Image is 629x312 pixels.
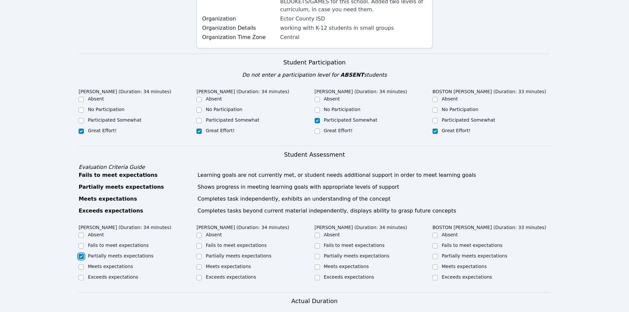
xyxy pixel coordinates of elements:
[324,264,369,269] label: Meets expectations
[88,232,104,237] label: Absent
[442,264,487,269] label: Meets expectations
[206,128,234,133] label: Great Effort!
[88,117,141,123] label: Participated Somewhat
[202,15,276,23] label: Organization
[433,86,546,96] legend: BOSTON [PERSON_NAME] (Duration: 33 minutes)
[206,107,242,112] label: No Participation
[197,183,550,191] div: Shows progress in meeting learning goals with appropriate levels of support
[206,253,271,258] label: Partially meets expectations
[206,232,222,237] label: Absent
[79,221,171,231] legend: [PERSON_NAME] (Duration: 34 minutes)
[196,86,289,96] legend: [PERSON_NAME] (Duration: 34 minutes)
[79,183,193,191] div: Partially meets expectations
[442,96,458,101] label: Absent
[88,264,133,269] label: Meets expectations
[206,243,266,248] label: Fails to meet expectations
[206,274,256,280] label: Exceeds expectations
[442,128,471,133] label: Great Effort!
[315,221,407,231] legend: [PERSON_NAME] (Duration: 34 minutes)
[280,24,427,32] div: working with K-12 students in small groups
[196,221,289,231] legend: [PERSON_NAME] (Duration: 34 minutes)
[79,195,193,203] div: Meets expectations
[340,72,364,78] span: ABSENT
[324,253,390,258] label: Partially meets expectations
[442,232,458,237] label: Absent
[315,86,407,96] legend: [PERSON_NAME] (Duration: 34 minutes)
[202,24,276,32] label: Organization Details
[442,107,478,112] label: No Participation
[79,163,550,171] div: Evaluation Criteria Guide
[88,96,104,101] label: Absent
[324,243,385,248] label: Fails to meet expectations
[442,243,503,248] label: Fails to meet expectations
[88,274,138,280] label: Exceeds expectations
[79,150,550,159] h3: Student Assessment
[324,117,377,123] label: Participated Somewhat
[442,117,495,123] label: Participated Somewhat
[88,253,154,258] label: Partially meets expectations
[324,274,374,280] label: Exceeds expectations
[324,232,340,237] label: Absent
[442,253,507,258] label: Partially meets expectations
[442,274,492,280] label: Exceeds expectations
[79,207,193,215] div: Exceeds expectations
[206,96,222,101] label: Absent
[88,243,149,248] label: Fails to meet expectations
[88,107,124,112] label: No Participation
[280,15,427,23] div: Ector County ISD
[324,128,353,133] label: Great Effort!
[79,71,550,79] div: Do not enter a participation level for students
[197,171,550,179] div: Learning goals are not currently met, or student needs additional support in order to meet learni...
[433,221,546,231] legend: BOSTON [PERSON_NAME] (Duration: 33 minutes)
[291,296,337,306] h3: Actual Duration
[206,264,251,269] label: Meets expectations
[280,33,427,41] div: Central
[206,117,259,123] label: Participated Somewhat
[324,96,340,101] label: Absent
[202,33,276,41] label: Organization Time Zone
[324,107,361,112] label: No Participation
[197,207,550,215] div: Completes tasks beyond current material independently, displays ability to grasp future concepts
[79,58,550,67] h3: Student Participation
[88,128,117,133] label: Great Effort!
[197,195,550,203] div: Completes task independently, exhibits an understanding of the concept
[79,171,193,179] div: Fails to meet expectations
[79,86,171,96] legend: [PERSON_NAME] (Duration: 34 minutes)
